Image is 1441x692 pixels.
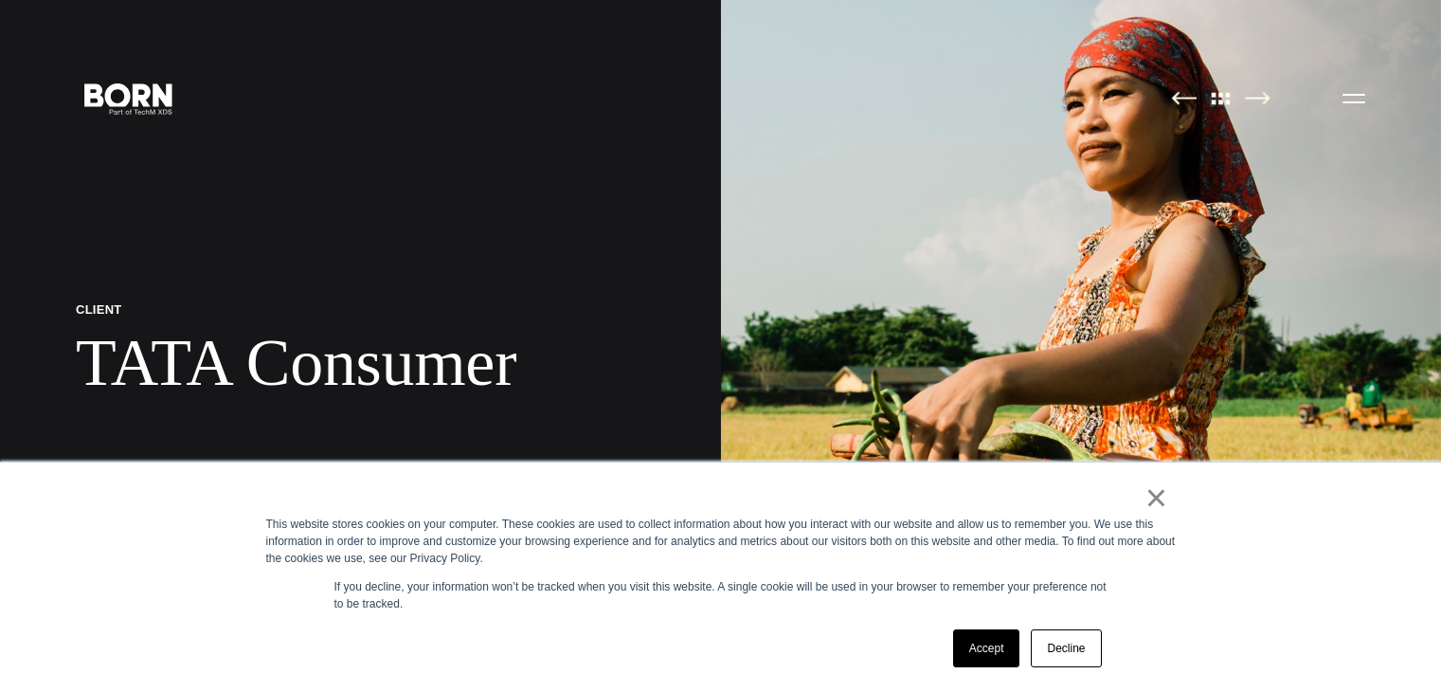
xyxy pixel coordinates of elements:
img: All Pages [1201,91,1241,105]
a: × [1145,489,1168,506]
p: Client [76,301,645,318]
a: Accept [953,629,1020,667]
p: If you decline, your information won’t be tracked when you visit this website. A single cookie wi... [334,578,1108,612]
div: This website stores cookies on your computer. These cookies are used to collect information about... [266,516,1176,567]
img: Next Page [1245,91,1270,105]
h1: TATA Consumer [76,324,645,402]
button: Open [1331,78,1377,118]
img: Previous Page [1171,91,1197,105]
a: Decline [1031,629,1101,667]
